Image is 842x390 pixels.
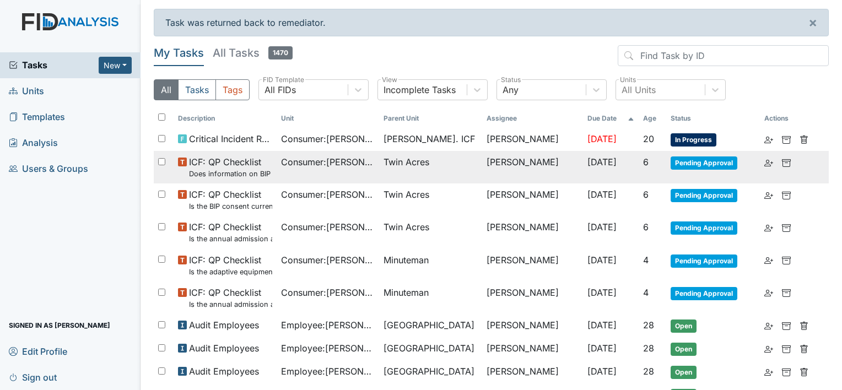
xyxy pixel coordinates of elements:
[384,155,429,169] span: Twin Acres
[9,317,110,334] span: Signed in as [PERSON_NAME]
[277,109,380,128] th: Toggle SortBy
[643,221,649,232] span: 6
[189,342,259,355] span: Audit Employees
[158,113,165,121] input: Toggle All Rows Selected
[503,83,519,96] div: Any
[189,132,272,145] span: Critical Incident Report
[384,365,474,378] span: [GEOGRAPHIC_DATA]
[800,132,808,145] a: Delete
[671,319,697,333] span: Open
[384,83,456,96] div: Incomplete Tasks
[281,253,375,267] span: Consumer : [PERSON_NAME][GEOGRAPHIC_DATA]
[482,109,583,128] th: Assignee
[671,189,737,202] span: Pending Approval
[189,267,272,277] small: Is the adaptive equipment consent current? (document the date in the comment section)
[281,188,375,201] span: Consumer : [PERSON_NAME]
[9,83,44,100] span: Units
[154,45,204,61] h5: My Tasks
[189,318,259,332] span: Audit Employees
[9,369,57,386] span: Sign out
[482,128,583,151] td: [PERSON_NAME]
[189,234,272,244] small: Is the annual admission agreement current? (document the date in the comment section)
[782,253,791,267] a: Archive
[800,318,808,332] a: Delete
[800,365,808,378] a: Delete
[643,366,654,377] span: 28
[482,281,583,314] td: [PERSON_NAME]
[643,254,649,266] span: 4
[482,183,583,216] td: [PERSON_NAME]
[281,220,375,234] span: Consumer : [PERSON_NAME]
[587,254,617,266] span: [DATE]
[782,220,791,234] a: Archive
[760,109,815,128] th: Actions
[154,9,829,36] div: Task was returned back to remediator.
[782,132,791,145] a: Archive
[482,314,583,337] td: [PERSON_NAME]
[384,286,429,299] span: Minuteman
[9,134,58,151] span: Analysis
[671,366,697,379] span: Open
[587,133,617,144] span: [DATE]
[671,254,737,268] span: Pending Approval
[281,286,375,299] span: Consumer : [PERSON_NAME][GEOGRAPHIC_DATA]
[379,109,482,128] th: Toggle SortBy
[782,318,791,332] a: Archive
[808,14,817,30] span: ×
[99,57,132,74] button: New
[782,365,791,378] a: Archive
[782,155,791,169] a: Archive
[643,189,649,200] span: 6
[384,220,429,234] span: Twin Acres
[639,109,666,128] th: Toggle SortBy
[9,58,99,72] a: Tasks
[782,286,791,299] a: Archive
[587,221,617,232] span: [DATE]
[9,343,67,360] span: Edit Profile
[384,342,474,355] span: [GEOGRAPHIC_DATA]
[643,287,649,298] span: 4
[281,365,375,378] span: Employee : [PERSON_NAME]
[800,342,808,355] a: Delete
[671,287,737,300] span: Pending Approval
[587,156,617,167] span: [DATE]
[189,169,272,179] small: Does information on BIP and consent match?
[154,79,250,100] div: Type filter
[482,249,583,281] td: [PERSON_NAME]
[482,337,583,360] td: [PERSON_NAME]
[9,109,65,126] span: Templates
[174,109,277,128] th: Toggle SortBy
[622,83,656,96] div: All Units
[384,132,475,145] span: [PERSON_NAME]. ICF
[189,299,272,310] small: Is the annual admission agreement current? (document the date in the comment section)
[587,189,617,200] span: [DATE]
[384,188,429,201] span: Twin Acres
[618,45,829,66] input: Find Task by ID
[281,342,375,355] span: Employee : [PERSON_NAME]
[384,318,474,332] span: [GEOGRAPHIC_DATA]
[671,133,716,147] span: In Progress
[671,156,737,170] span: Pending Approval
[643,133,654,144] span: 20
[643,319,654,331] span: 28
[189,286,272,310] span: ICF: QP Checklist Is the annual admission agreement current? (document the date in the comment se...
[154,79,179,100] button: All
[587,366,617,377] span: [DATE]
[482,216,583,248] td: [PERSON_NAME]
[281,318,375,332] span: Employee : [PERSON_NAME]
[265,83,296,96] div: All FIDs
[178,79,216,100] button: Tasks
[782,342,791,355] a: Archive
[189,188,272,212] span: ICF: QP Checklist Is the BIP consent current? (document the date, BIP number in the comment section)
[189,201,272,212] small: Is the BIP consent current? (document the date, BIP number in the comment section)
[213,45,293,61] h5: All Tasks
[671,221,737,235] span: Pending Approval
[587,343,617,354] span: [DATE]
[189,220,272,244] span: ICF: QP Checklist Is the annual admission agreement current? (document the date in the comment se...
[215,79,250,100] button: Tags
[281,155,375,169] span: Consumer : [PERSON_NAME]
[666,109,760,128] th: Toggle SortBy
[281,132,375,145] span: Consumer : [PERSON_NAME]
[643,156,649,167] span: 6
